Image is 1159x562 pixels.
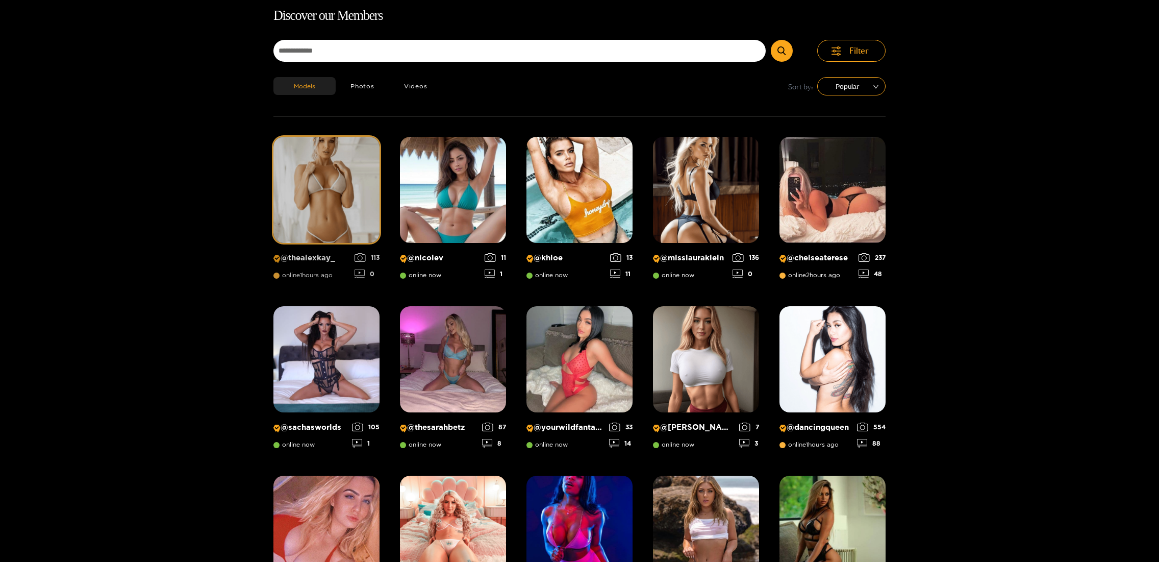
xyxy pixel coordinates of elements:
[485,270,506,278] div: 1
[526,441,568,448] span: online now
[610,270,633,278] div: 11
[400,137,506,286] a: Creator Profile Image: nicolev@nicolevonline now111
[526,137,633,243] img: Creator Profile Image: khloe
[273,137,380,286] a: Creator Profile Image: thealexkay_@thealexkay_online1hours ago1130
[273,272,333,279] span: online 1 hours ago
[352,423,380,431] div: 105
[400,253,480,263] p: @ nicolev
[653,423,734,432] p: @ [PERSON_NAME]
[771,40,793,62] button: Submit Search
[817,77,886,95] div: sort
[825,79,878,94] span: Popular
[779,137,886,243] img: Creator Profile Image: chelseaterese
[273,77,336,95] button: Models
[779,253,853,263] p: @ chelseaterese
[389,77,442,95] button: Videos
[653,306,759,455] a: Creator Profile Image: michelle@[PERSON_NAME]online now73
[400,423,477,432] p: @ thesarahbetz
[779,272,840,279] span: online 2 hours ago
[400,272,441,279] span: online now
[739,439,759,448] div: 3
[733,253,759,262] div: 136
[653,137,759,286] a: Creator Profile Image: misslauraklein@misslaurakleinonline now1360
[779,441,839,448] span: online 1 hours ago
[788,81,813,92] span: Sort by:
[653,272,694,279] span: online now
[273,441,315,448] span: online now
[779,137,886,286] a: Creator Profile Image: chelseaterese@chelseatereseonline2hours ago23748
[273,253,349,263] p: @ thealexkay_
[526,272,568,279] span: online now
[400,441,441,448] span: online now
[400,137,506,243] img: Creator Profile Image: nicolev
[400,306,506,412] img: Creator Profile Image: thesarahbetz
[849,45,869,57] span: Filter
[355,253,380,262] div: 113
[609,423,633,431] div: 33
[485,253,506,262] div: 11
[653,306,759,412] img: Creator Profile Image: michelle
[779,306,886,455] a: Creator Profile Image: dancingqueen@dancingqueenonline1hours ago55488
[273,423,347,432] p: @ sachasworlds
[609,439,633,448] div: 14
[526,253,605,263] p: @ khloe
[733,270,759,278] div: 0
[653,253,727,263] p: @ misslauraklein
[526,137,633,286] a: Creator Profile Image: khloe@khloeonline now1311
[482,439,506,448] div: 8
[352,439,380,448] div: 1
[526,423,604,432] p: @ yourwildfantasyy69
[273,306,380,455] a: Creator Profile Image: sachasworlds@sachasworldsonline now1051
[653,441,694,448] span: online now
[857,439,886,448] div: 88
[355,270,380,278] div: 0
[273,5,886,27] h1: Discover our Members
[273,137,380,243] img: Creator Profile Image: thealexkay_
[779,423,852,432] p: @ dancingqueen
[400,306,506,455] a: Creator Profile Image: thesarahbetz@thesarahbetzonline now878
[857,423,886,431] div: 554
[526,306,633,455] a: Creator Profile Image: yourwildfantasyy69@yourwildfantasyy69online now3314
[779,306,886,412] img: Creator Profile Image: dancingqueen
[739,423,759,431] div: 7
[336,77,389,95] button: Photos
[859,253,886,262] div: 237
[610,253,633,262] div: 13
[817,40,886,62] button: Filter
[859,270,886,278] div: 48
[273,306,380,412] img: Creator Profile Image: sachasworlds
[526,306,633,412] img: Creator Profile Image: yourwildfantasyy69
[653,137,759,243] img: Creator Profile Image: misslauraklein
[482,423,506,431] div: 87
